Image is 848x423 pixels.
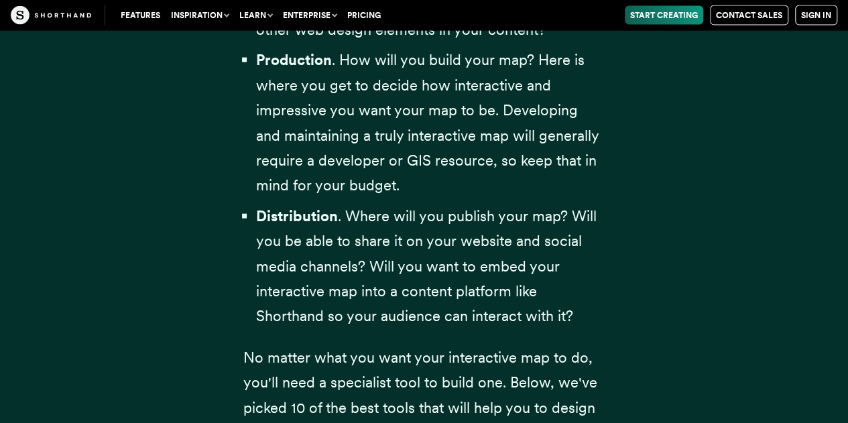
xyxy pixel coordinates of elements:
a: Contact Sales [710,5,788,25]
strong: Production [256,51,332,68]
img: The Craft [11,6,91,25]
a: Sign in [795,5,837,25]
span: . Where will you publish your map? Will you be able to share it on your website and social media ... [256,207,597,325]
strong: Distribution [256,207,338,225]
span: . How will you build your map? Here is where you get to decide how interactive and impressive you... [256,51,599,194]
a: Start Creating [625,6,703,25]
button: Enterprise [278,6,342,25]
button: Inspiration [166,6,234,25]
a: Features [115,6,166,25]
button: Learn [234,6,278,25]
a: Pricing [342,6,386,25]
